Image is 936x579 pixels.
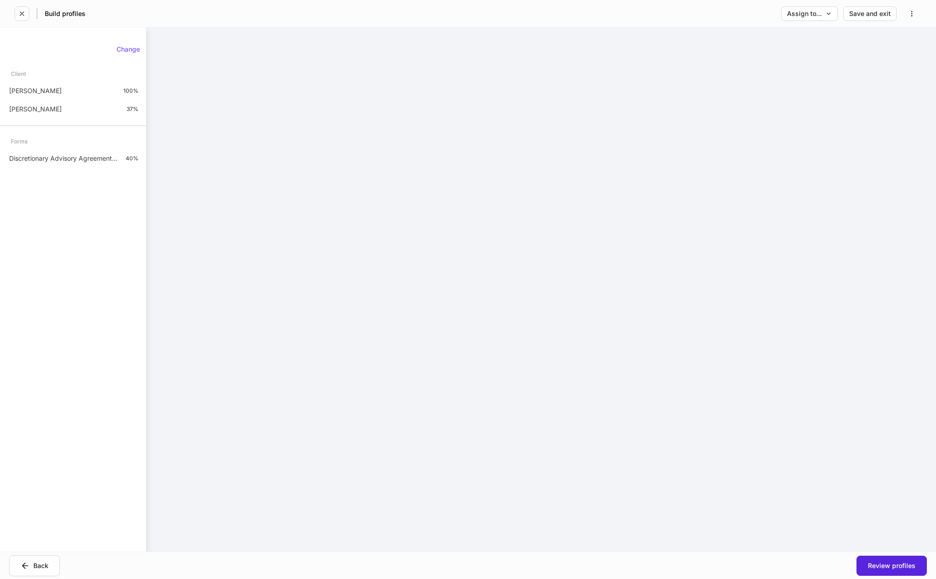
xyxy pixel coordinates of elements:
p: 40% [126,155,138,162]
h5: Build profiles [45,9,85,18]
p: [PERSON_NAME] [9,105,62,114]
div: Back [21,561,48,570]
div: Assign to... [787,11,832,17]
p: Discretionary Advisory Agreement: Client Wrap Fee [9,154,118,163]
div: Forms [11,133,27,149]
p: [PERSON_NAME] [9,86,62,95]
p: 37% [127,105,138,113]
div: Save and exit [849,11,891,17]
p: 100% [123,87,138,95]
button: Back [9,555,60,576]
div: Change [117,46,140,53]
button: Review profiles [856,556,927,576]
button: Change [111,42,146,57]
button: Save and exit [843,6,897,21]
div: Review profiles [868,563,915,569]
button: Assign to... [781,6,838,21]
div: Client [11,66,26,82]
